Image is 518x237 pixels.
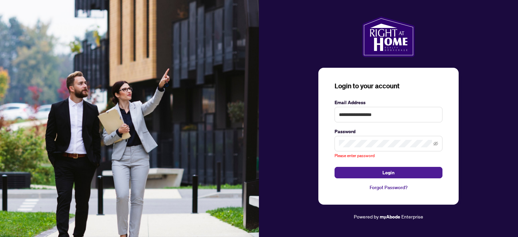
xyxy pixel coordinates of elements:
[335,99,442,106] label: Email Address
[433,141,438,146] span: eye-invisible
[335,184,442,191] a: Forgot Password?
[380,213,400,220] a: myAbode
[335,167,442,178] button: Login
[335,81,442,91] h3: Login to your account
[362,17,414,57] img: ma-logo
[401,213,423,219] span: Enterprise
[354,213,379,219] span: Powered by
[335,153,375,158] span: Please enter password
[335,128,442,135] label: Password
[382,167,395,178] span: Login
